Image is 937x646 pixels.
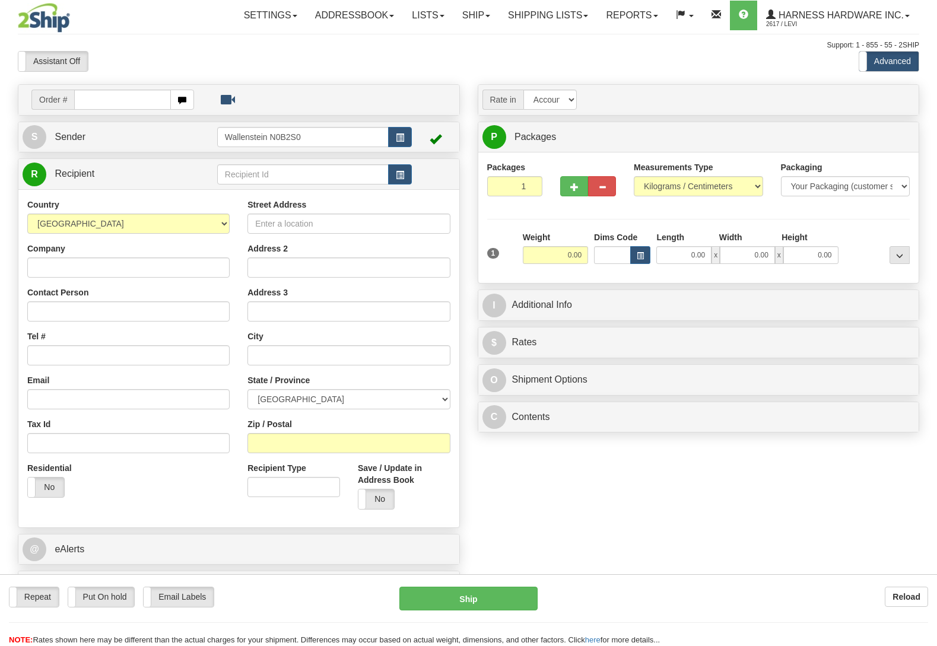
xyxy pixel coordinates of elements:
[247,199,306,211] label: Street Address
[781,161,822,173] label: Packaging
[523,231,550,243] label: Weight
[358,462,450,486] label: Save / Update in Address Book
[910,262,936,383] iframe: chat widget
[9,635,33,644] span: NOTE:
[247,214,450,234] input: Enter a location
[235,1,306,30] a: Settings
[27,330,46,342] label: Tel #
[585,635,601,644] a: here
[712,246,720,264] span: x
[719,231,742,243] label: Width
[27,287,88,298] label: Contact Person
[27,199,59,211] label: Country
[27,462,72,474] label: Residential
[247,287,288,298] label: Address 3
[775,246,783,264] span: x
[68,587,135,607] label: Put On hold
[499,1,597,30] a: Shipping lists
[18,3,70,33] img: logo2617.jpg
[23,537,46,561] span: @
[403,1,453,30] a: Lists
[247,374,310,386] label: State / Province
[18,40,919,50] div: Support: 1 - 855 - 55 - 2SHIP
[656,231,684,243] label: Length
[247,462,306,474] label: Recipient Type
[482,90,523,110] span: Rate in
[18,52,88,71] label: Assistant Off
[9,587,59,607] label: Repeat
[859,52,919,71] label: Advanced
[247,243,288,254] label: Address 2
[399,587,538,610] button: Ship
[782,231,808,243] label: Height
[55,544,84,554] span: eAlerts
[482,368,506,392] span: O
[487,248,500,259] span: 1
[594,231,637,243] label: Dims Code
[23,537,455,562] a: @ eAlerts
[890,246,910,264] div: ...
[482,405,506,429] span: C
[55,132,85,142] span: Sender
[885,587,928,607] button: Reload
[482,331,506,355] span: $
[23,125,46,149] span: S
[487,161,526,173] label: Packages
[757,1,919,30] a: Harness Hardware Inc. 2617 / Levi
[482,125,915,149] a: P Packages
[514,132,556,142] span: Packages
[27,243,65,254] label: Company
[482,330,915,355] a: $Rates
[217,127,389,147] input: Sender Id
[217,164,389,184] input: Recipient Id
[247,330,263,342] label: City
[358,489,395,509] label: No
[28,478,64,497] label: No
[482,125,506,149] span: P
[31,90,74,110] span: Order #
[482,368,915,392] a: OShipment Options
[144,587,214,607] label: Email Labels
[776,10,904,20] span: Harness Hardware Inc.
[597,1,666,30] a: Reports
[27,418,50,430] label: Tax Id
[23,125,217,149] a: S Sender
[482,293,915,317] a: IAdditional Info
[247,418,292,430] label: Zip / Postal
[892,592,920,602] b: Reload
[23,162,195,186] a: R Recipient
[482,405,915,429] a: CContents
[27,374,49,386] label: Email
[306,1,404,30] a: Addressbook
[482,294,506,317] span: I
[453,1,499,30] a: Ship
[634,161,713,173] label: Measurements Type
[23,163,46,186] span: R
[55,168,94,179] span: Recipient
[766,18,855,30] span: 2617 / Levi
